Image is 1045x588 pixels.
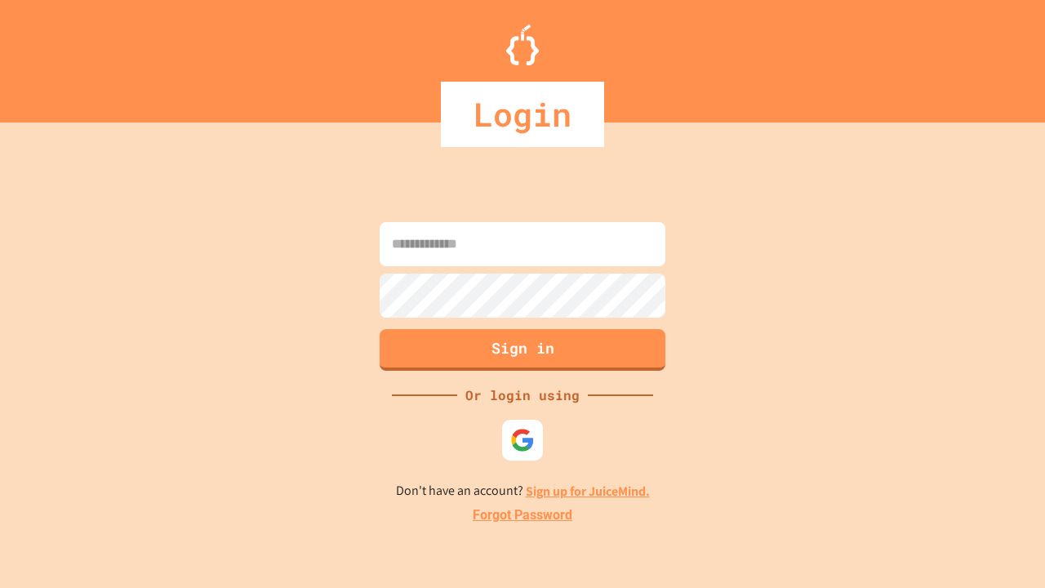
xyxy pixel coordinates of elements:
[510,428,535,452] img: google-icon.svg
[396,481,650,501] p: Don't have an account?
[441,82,604,147] div: Login
[473,506,572,525] a: Forgot Password
[526,483,650,500] a: Sign up for JuiceMind.
[380,329,665,371] button: Sign in
[457,385,588,405] div: Or login using
[506,24,539,65] img: Logo.svg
